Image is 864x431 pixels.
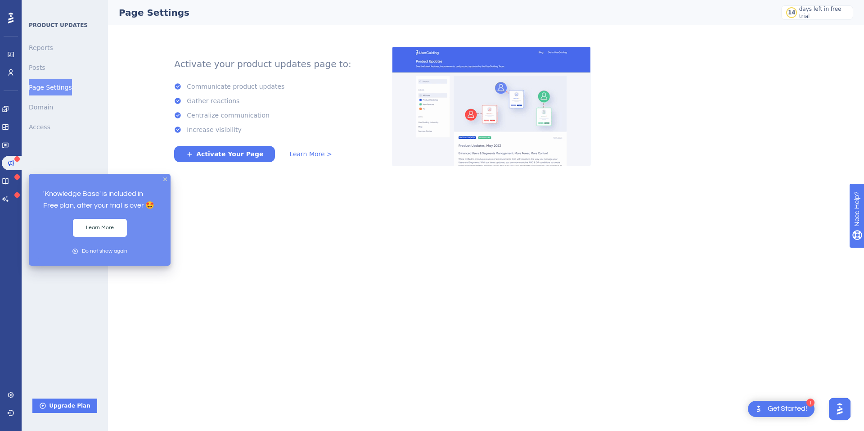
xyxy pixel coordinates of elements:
div: 14 [788,9,796,16]
div: Open Get Started! checklist, remaining modules: 1 [748,401,814,417]
button: Page Settings [29,79,72,95]
p: 'Knowledge Base' is included in Free plan, after your trial is over 🤩 [43,188,156,212]
div: PRODUCT UPDATES [29,22,88,29]
img: 253145e29d1258e126a18a92d52e03bb.gif [392,46,591,166]
div: 1 [806,399,814,407]
div: Communicate product updates [187,81,284,92]
span: Activate Your Page [196,149,263,159]
img: launcher-image-alternative-text [753,404,764,414]
div: Do not show again [82,247,127,255]
button: Domain [29,99,53,115]
div: Centralize communication [187,110,270,121]
button: Learn More [73,219,127,237]
div: Get Started! [768,404,807,414]
div: Activate your product updates page to: [174,58,351,70]
div: Page Settings [119,6,759,19]
div: Increase visibility [187,124,241,135]
span: Upgrade Plan [49,402,90,409]
div: days left in free trial [799,5,850,20]
div: Gather reactions [187,95,239,106]
a: Learn More > [289,149,332,159]
button: Access [29,119,50,135]
iframe: UserGuiding AI Assistant Launcher [826,395,853,422]
button: Reports [29,40,53,56]
button: Activate Your Page [174,146,275,162]
button: Posts [29,59,45,76]
button: Upgrade Plan [32,399,97,413]
span: Need Help? [21,2,56,13]
div: close tooltip [163,177,167,181]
